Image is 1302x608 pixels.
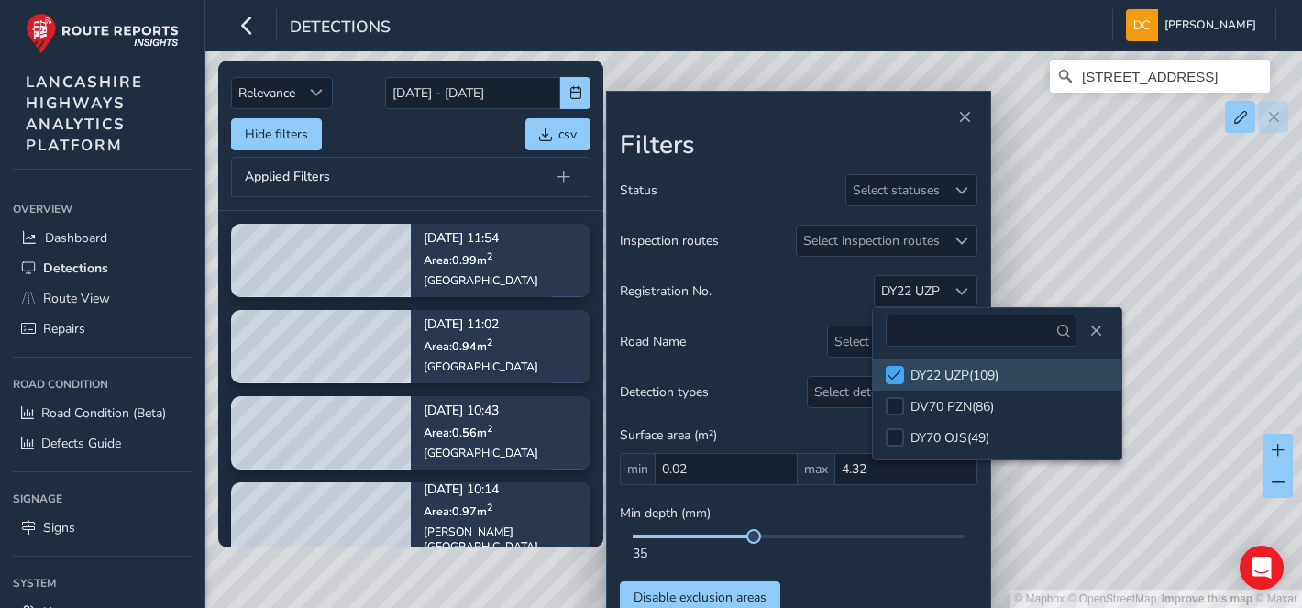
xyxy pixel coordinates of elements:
div: Open Intercom Messenger [1240,546,1284,590]
button: [PERSON_NAME] [1126,9,1263,41]
input: Search [1050,60,1270,93]
div: [PERSON_NAME][GEOGRAPHIC_DATA] [424,525,578,554]
a: Dashboard [13,223,192,253]
span: Road Name [620,333,686,350]
span: min [620,453,655,485]
span: Detections [290,16,391,41]
span: Defects Guide [41,435,121,452]
div: Select detection types [808,377,946,407]
a: Defects Guide [13,428,192,459]
span: Detection types [620,383,709,401]
span: Area: 0.94 m [424,338,492,354]
img: rr logo [26,13,179,54]
button: Hide filters [231,118,322,150]
span: Status [620,182,657,199]
p: [DATE] 11:54 [424,233,538,246]
div: [GEOGRAPHIC_DATA] [424,446,538,460]
div: DV70 PZN ( 86 ) [910,398,994,415]
a: Road Condition (Beta) [13,398,192,428]
span: Relevance [232,78,302,108]
span: max [798,453,834,485]
sup: 2 [487,422,492,436]
div: Signage [13,485,192,513]
div: Sort by Date [302,78,332,108]
sup: 2 [487,501,492,514]
div: DY22 UZP ( 109 ) [910,367,999,384]
a: Route View [13,283,192,314]
span: csv [558,126,577,143]
div: Select road names [828,326,946,357]
span: Applied Filters [245,171,330,183]
span: Inspection routes [620,232,719,249]
span: [PERSON_NAME] [1164,9,1256,41]
button: csv [525,118,590,150]
span: Detections [43,260,108,277]
sup: 2 [487,249,492,263]
input: 0 [834,453,977,485]
p: [DATE] 11:02 [424,319,538,332]
a: Detections [13,253,192,283]
div: Select inspection routes [797,226,946,256]
span: LANCASHIRE HIGHWAYS ANALYTICS PLATFORM [26,72,143,156]
img: diamond-layout [1126,9,1158,41]
span: Route View [43,290,110,307]
div: DY22 UZP [881,282,940,300]
a: Signs [13,513,192,543]
div: [GEOGRAPHIC_DATA] [424,359,538,374]
span: Area: 0.56 m [424,425,492,440]
div: DY70 OJS ( 49 ) [910,429,989,447]
sup: 2 [487,336,492,349]
button: Close [1083,318,1109,344]
p: [DATE] 10:14 [424,484,578,497]
div: 35 [633,545,965,562]
span: Registration No. [620,282,712,300]
span: Area: 0.99 m [424,252,492,268]
span: Signs [43,519,75,536]
a: Repairs [13,314,192,344]
div: Overview [13,195,192,223]
div: Road Condition [13,370,192,398]
div: Select statuses [846,175,946,205]
span: Min depth (mm) [620,504,711,522]
div: [GEOGRAPHIC_DATA] [424,273,538,288]
input: 0 [655,453,798,485]
span: Road Condition (Beta) [41,404,166,422]
span: Area: 0.97 m [424,503,492,519]
p: [DATE] 10:43 [424,405,538,418]
span: Dashboard [45,229,107,247]
button: Close [952,105,977,130]
span: Repairs [43,320,85,337]
h2: Filters [620,130,977,161]
div: System [13,569,192,597]
span: Surface area (m²) [620,426,717,444]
